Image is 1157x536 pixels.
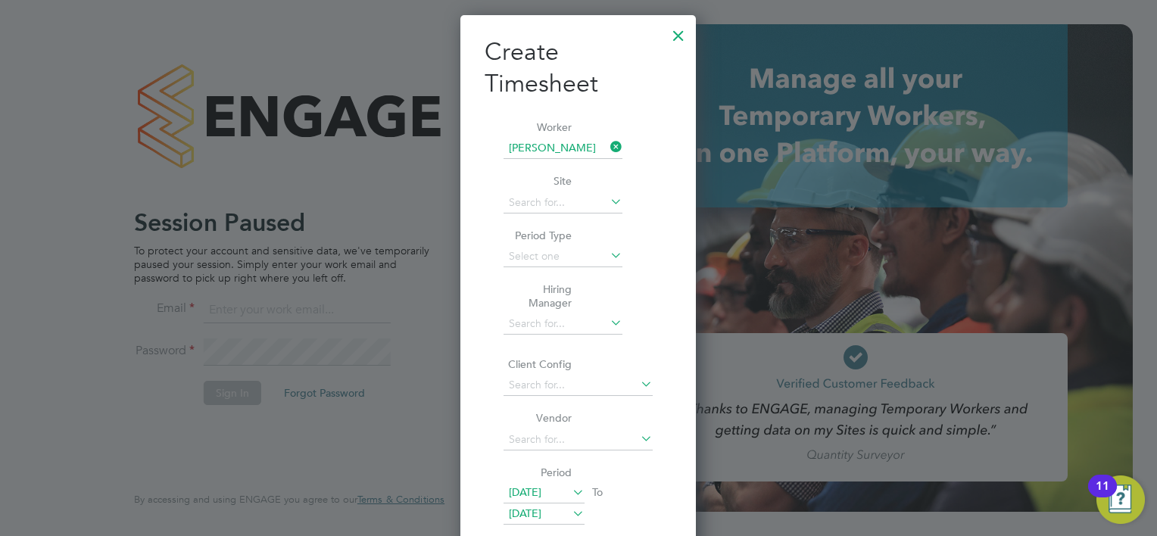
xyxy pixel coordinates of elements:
input: Search for... [504,192,622,213]
label: Site [504,174,572,188]
label: Vendor [504,411,572,425]
button: Open Resource Center, 11 new notifications [1096,475,1145,524]
input: Search for... [504,313,622,335]
span: [DATE] [509,506,541,520]
span: [DATE] [509,485,541,499]
h2: Create Timesheet [485,36,672,99]
label: Period [504,466,572,479]
span: To [588,482,607,502]
input: Search for... [504,429,653,450]
label: Hiring Manager [504,282,572,310]
input: Select one [504,246,622,267]
input: Search for... [504,138,622,159]
label: Client Config [504,357,572,371]
label: Period Type [504,229,572,242]
div: 11 [1096,486,1109,506]
input: Search for... [504,375,653,396]
label: Worker [504,120,572,134]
